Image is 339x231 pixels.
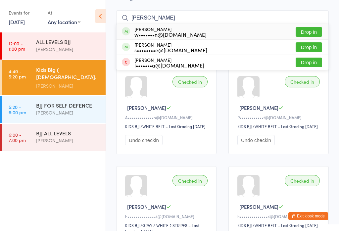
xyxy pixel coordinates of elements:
[285,76,320,87] div: Checked in
[253,222,318,228] span: / WHITE BELT – Last Grading [DATE]
[134,57,204,68] div: [PERSON_NAME]
[36,82,100,90] div: [PERSON_NAME]
[172,175,208,186] div: Checked in
[127,104,166,111] span: [PERSON_NAME]
[2,124,106,151] a: 6:00 -7:00 pmBJJ ALL LEVELS[PERSON_NAME]
[36,66,100,82] div: KIds Big ( [DEMOGRAPHIC_DATA]. - [DEMOGRAPHIC_DATA].)
[296,42,322,52] button: Drop in
[134,42,207,53] div: [PERSON_NAME]
[36,45,100,53] div: [PERSON_NAME]
[9,104,26,115] time: 5:20 - 6:00 pm
[134,32,207,37] div: w•••••••n@[DOMAIN_NAME]
[134,47,207,53] div: s••••••••e@[DOMAIN_NAME]
[239,104,278,111] span: [PERSON_NAME]
[36,137,100,144] div: [PERSON_NAME]
[48,18,80,25] div: Any location
[125,115,210,120] div: A•••••••••••••n@[DOMAIN_NAME]
[9,69,26,79] time: 4:40 - 5:20 pm
[36,109,100,116] div: [PERSON_NAME]
[125,135,163,145] button: Undo checkin
[172,76,208,87] div: Checked in
[2,32,106,60] a: 12:00 -1:00 pmALL LEVELS BJJ[PERSON_NAME]
[9,132,26,143] time: 6:00 - 7:00 pm
[237,222,252,228] div: KIDS BJJ
[285,175,320,186] div: Checked in
[2,96,106,123] a: 5:20 -6:00 pmBJJ FOR SELF DEFENCE[PERSON_NAME]
[125,213,210,219] div: h••••••••••••••4@[DOMAIN_NAME]
[296,58,322,67] button: Drop in
[116,10,329,25] input: Search
[296,27,322,37] button: Drop in
[125,222,139,228] div: KIDS BJJ
[237,213,322,219] div: h••••••••••••••4@[DOMAIN_NAME]
[288,212,328,220] button: Exit kiosk mode
[140,123,206,129] span: / WHITE BELT – Last Grading [DATE]
[36,129,100,137] div: BJJ ALL LEVELS
[9,18,25,25] a: [DATE]
[134,63,204,68] div: l•••••••a@[DOMAIN_NAME]
[36,102,100,109] div: BJJ FOR SELF DEFENCE
[134,26,207,37] div: [PERSON_NAME]
[36,38,100,45] div: ALL LEVELS BJJ
[253,123,318,129] span: / WHITE BELT – Last Grading [DATE]
[9,7,41,18] div: Events for
[239,203,278,210] span: [PERSON_NAME]
[2,60,106,95] a: 4:40 -5:20 pmKIds Big ( [DEMOGRAPHIC_DATA]. - [DEMOGRAPHIC_DATA].)[PERSON_NAME]
[125,123,139,129] div: KIDS BJJ
[127,203,166,210] span: [PERSON_NAME]
[237,135,275,145] button: Undo checkin
[9,41,25,51] time: 12:00 - 1:00 pm
[237,115,322,120] div: P••••••••••••t@[DOMAIN_NAME]
[237,123,252,129] div: KIDS BJJ
[48,7,80,18] div: At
